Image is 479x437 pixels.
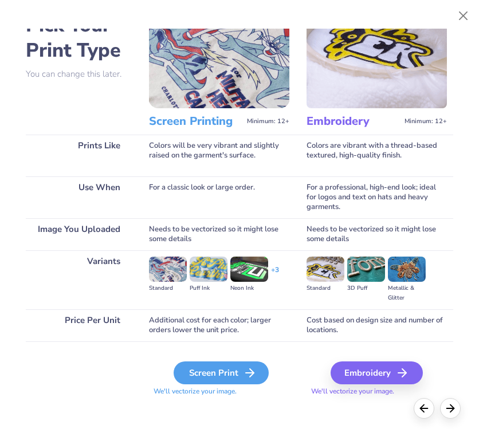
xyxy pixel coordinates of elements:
div: Standard [149,284,187,293]
img: Puff Ink [190,257,227,282]
h3: Embroidery [307,114,400,129]
div: Variants [26,250,132,309]
div: + 3 [271,265,279,285]
h2: Pick Your Print Type [26,13,132,63]
img: Metallic & Glitter [388,257,426,282]
span: We'll vectorize your image. [149,387,289,396]
img: Standard [307,257,344,282]
div: Neon Ink [230,284,268,293]
div: Standard [307,284,344,293]
span: Minimum: 12+ [405,117,447,125]
div: Colors are vibrant with a thread-based textured, high-quality finish. [307,135,447,176]
div: Price Per Unit [26,309,132,341]
div: Needs to be vectorized so it might lose some details [307,218,447,250]
img: 3D Puff [347,257,385,282]
div: Colors will be very vibrant and slightly raised on the garment's surface. [149,135,289,176]
div: Additional cost for each color; larger orders lower the unit price. [149,309,289,341]
button: Close [453,5,474,27]
div: Screen Print [174,361,269,384]
div: Embroidery [331,361,423,384]
div: Image You Uploaded [26,218,132,250]
div: For a professional, high-end look; ideal for logos and text on hats and heavy garments. [307,176,447,218]
img: Standard [149,257,187,282]
div: Cost based on design size and number of locations. [307,309,447,341]
div: Use When [26,176,132,218]
div: Prints Like [26,135,132,176]
div: For a classic look or large order. [149,176,289,218]
p: You can change this later. [26,69,132,79]
div: Metallic & Glitter [388,284,426,303]
div: Needs to be vectorized so it might lose some details [149,218,289,250]
div: Puff Ink [190,284,227,293]
span: Minimum: 12+ [247,117,289,125]
h3: Screen Printing [149,114,242,129]
img: Neon Ink [230,257,268,282]
span: We'll vectorize your image. [307,387,447,396]
div: 3D Puff [347,284,385,293]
